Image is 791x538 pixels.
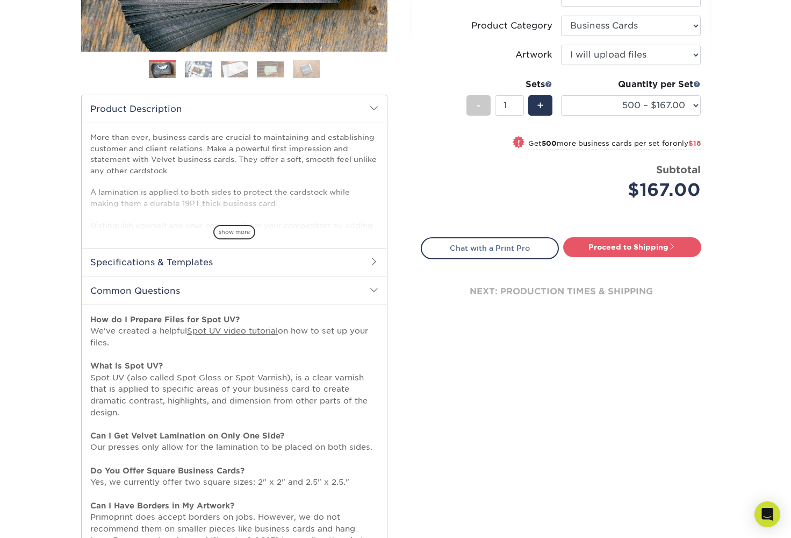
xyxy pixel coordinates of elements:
[3,505,91,534] iframe: Google Customer Reviews
[673,139,701,147] span: only
[149,56,176,83] img: Business Cards 01
[90,315,240,324] strong: How do I Prepare Files for Spot UV?
[421,237,559,259] a: Chat with a Print Pro
[221,61,248,77] img: Business Cards 03
[656,164,701,175] strong: Subtotal
[421,259,701,324] div: next: production times & shipping
[537,97,544,114] span: +
[688,139,701,147] span: $18
[569,177,701,203] div: $167.00
[754,501,780,527] div: Open Intercom Messenger
[90,132,378,307] p: More than ever, business cards are crucial to maintaining and establishing customer and client re...
[293,60,320,79] img: Business Cards 05
[476,97,481,114] span: -
[82,248,387,276] h2: Specifications & Templates
[185,61,212,77] img: Business Cards 02
[561,78,701,91] div: Quantity per Set
[542,139,557,147] strong: 500
[471,19,552,32] div: Product Category
[90,431,284,440] strong: Can I Get Velvet Lamination on Only One Side?
[517,137,520,148] span: !
[90,466,245,475] strong: Do You Offer Square Business Cards?
[563,237,701,257] a: Proceed to Shipping
[187,326,278,335] a: Spot UV video tutorial
[82,95,387,123] h2: Product Description
[528,139,701,150] small: Get more business cards per set for
[466,78,552,91] div: Sets
[515,48,552,61] div: Artwork
[213,225,255,239] span: show more
[257,61,284,77] img: Business Cards 04
[90,501,234,510] strong: Can I Have Borders in My Artwork?
[90,361,163,370] strong: What is Spot UV?
[82,277,387,305] h2: Common Questions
